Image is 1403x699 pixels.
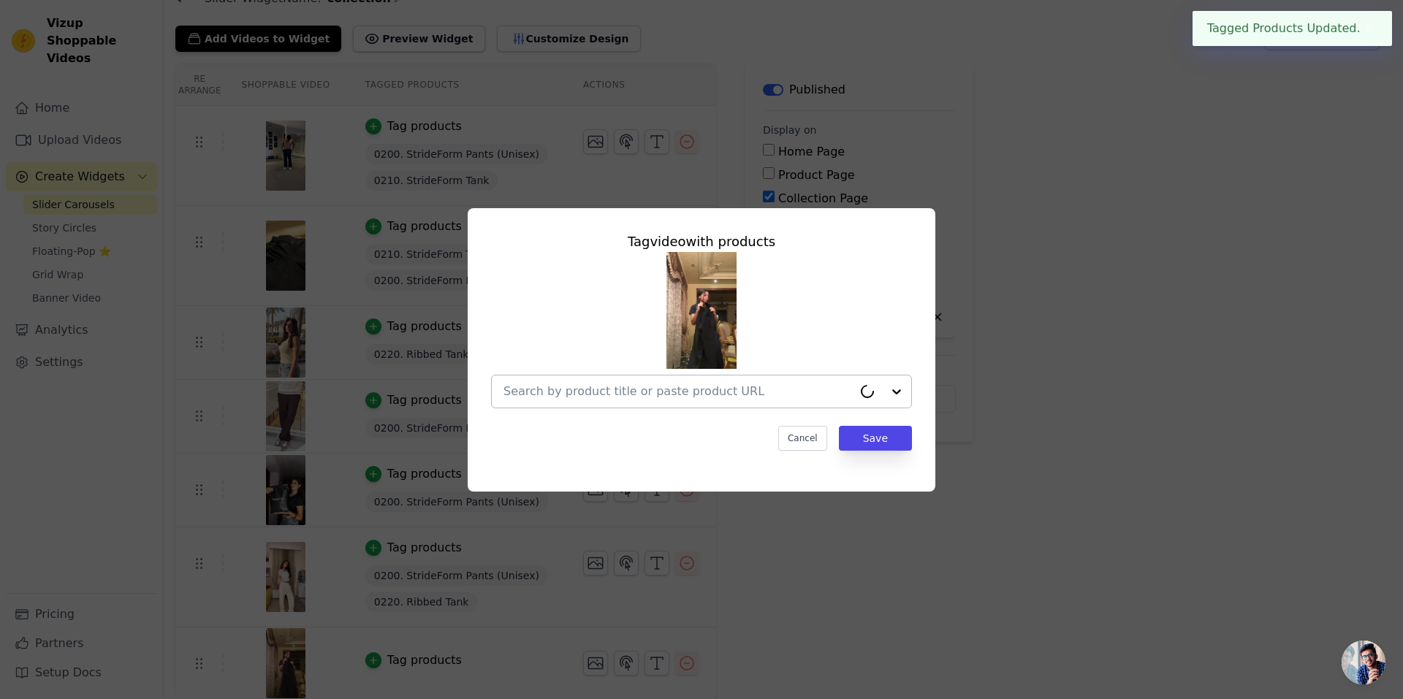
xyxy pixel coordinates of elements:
div: Tagged Products Updated. [1193,11,1392,46]
img: vizup-images-19d2.png [666,252,737,369]
input: Search by product title or paste product URL [503,383,853,400]
button: Close [1361,20,1377,37]
div: Open chat [1342,641,1385,684]
div: Tag video with products [491,232,912,252]
button: Save [839,426,912,451]
button: Cancel [778,426,827,451]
